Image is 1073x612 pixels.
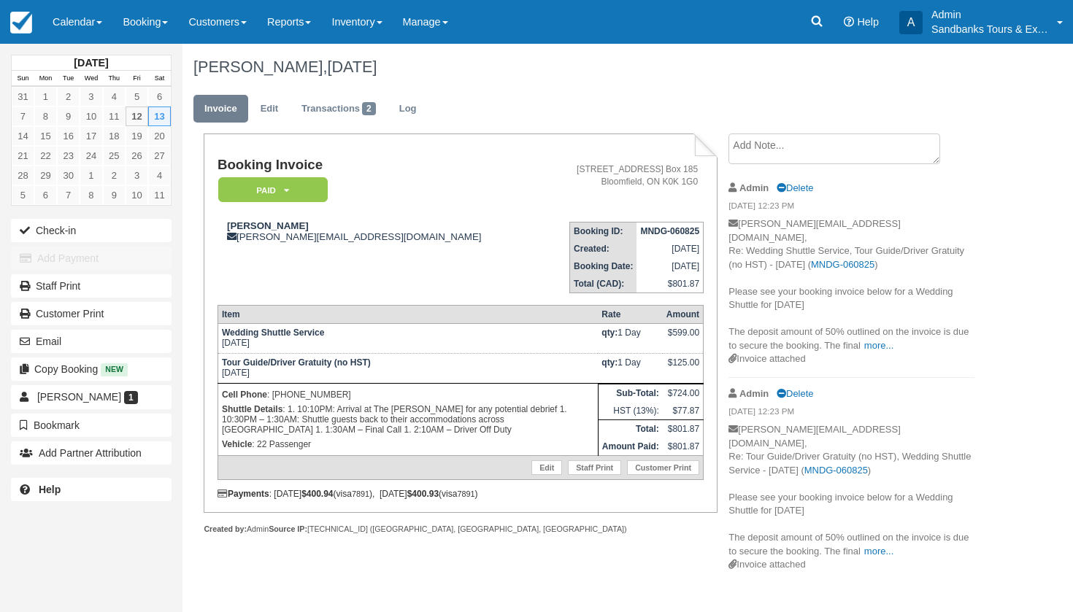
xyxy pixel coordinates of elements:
a: 19 [126,126,148,146]
strong: $400.93 [407,489,439,499]
a: 20 [148,126,171,146]
th: Amount Paid: [598,438,663,456]
a: Help [11,478,172,501]
a: Customer Print [11,302,172,325]
th: Rate [598,306,663,324]
td: $77.87 [663,402,704,420]
a: 9 [103,185,126,205]
a: 4 [148,166,171,185]
span: 2 [362,102,376,115]
button: Check-in [11,219,172,242]
strong: $400.94 [301,489,333,499]
strong: Source IP: [269,524,307,533]
a: 7 [12,106,34,126]
em: [DATE] 12:23 PM [728,200,974,216]
strong: Created by: [204,524,247,533]
a: 10 [126,185,148,205]
a: Paid [218,177,323,204]
strong: Shuttle Details [222,404,282,414]
strong: qty [601,328,618,338]
h1: Booking Invoice [218,158,539,173]
a: 12 [126,106,148,126]
a: 8 [34,106,57,126]
a: 24 [80,146,102,166]
a: 6 [34,185,57,205]
button: Bookmark [11,414,172,437]
a: 1 [34,87,57,106]
em: [DATE] 12:23 PM [728,406,974,422]
th: Sub-Total: [598,384,663,403]
a: 22 [34,146,57,166]
a: 3 [126,166,148,185]
a: 23 [57,146,80,166]
th: Thu [103,71,126,87]
strong: Admin [739,182,769,193]
a: [PERSON_NAME] 1 [11,385,172,408]
td: [DATE] [218,324,598,354]
div: [PERSON_NAME][EMAIL_ADDRESS][DOMAIN_NAME] [218,220,539,242]
a: 31 [12,87,34,106]
strong: [PERSON_NAME] [227,220,309,231]
strong: [DATE] [74,57,108,69]
strong: Payments [218,489,269,499]
a: Customer Print [627,460,699,475]
th: Total (CAD): [570,275,637,293]
div: Invoice attached [728,558,974,572]
a: 11 [103,106,126,126]
a: 5 [12,185,34,205]
a: 25 [103,146,126,166]
a: 26 [126,146,148,166]
a: Delete [777,182,813,193]
a: Staff Print [11,274,172,298]
a: 14 [12,126,34,146]
a: Transactions2 [291,95,387,123]
th: Created: [570,240,637,257]
a: 29 [34,166,57,185]
p: : 1. 10:10PM: Arrival at The [PERSON_NAME] for any potential debrief 1. 10:30PM – 1:30AM: Shuttle... [222,402,594,437]
a: Log [388,95,428,123]
a: 30 [57,166,80,185]
p: : 22 Passenger [222,437,594,452]
a: 16 [57,126,80,146]
th: Sat [148,71,171,87]
a: 11 [148,185,171,205]
strong: Wedding Shuttle Service [222,328,324,338]
b: Help [39,484,61,495]
a: Invoice [193,95,248,123]
div: Invoice attached [728,352,974,366]
td: $801.87 [663,420,704,438]
a: 27 [148,146,171,166]
address: [STREET_ADDRESS] Box 185 Bloomfield, ON K0K 1G0 [545,163,698,188]
th: Sun [12,71,34,87]
p: : [PHONE_NUMBER] [222,387,594,402]
td: 1 Day [598,324,663,354]
a: more... [864,340,893,351]
a: 9 [57,106,80,126]
span: [PERSON_NAME] [37,391,121,403]
a: 2 [103,166,126,185]
strong: Vehicle [222,439,252,449]
strong: qty [601,357,618,368]
a: Delete [777,388,813,399]
th: Total: [598,420,663,438]
td: $801.87 [637,275,703,293]
span: Help [857,16,879,28]
a: more... [864,546,893,557]
div: $599.00 [666,328,699,349]
td: 1 Day [598,354,663,384]
p: Admin [931,7,1048,22]
strong: Cell Phone [222,390,267,400]
a: 8 [80,185,102,205]
td: HST (13%): [598,402,663,420]
a: 17 [80,126,102,146]
a: MNDG-060825 [804,465,868,476]
td: $801.87 [663,438,704,456]
img: checkfront-main-nav-mini-logo.png [10,12,32,34]
td: $724.00 [663,384,704,403]
small: 7891 [352,489,369,498]
a: MNDG-060825 [811,259,874,270]
a: Edit [250,95,289,123]
a: 6 [148,87,171,106]
th: Wed [80,71,102,87]
a: 5 [126,87,148,106]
